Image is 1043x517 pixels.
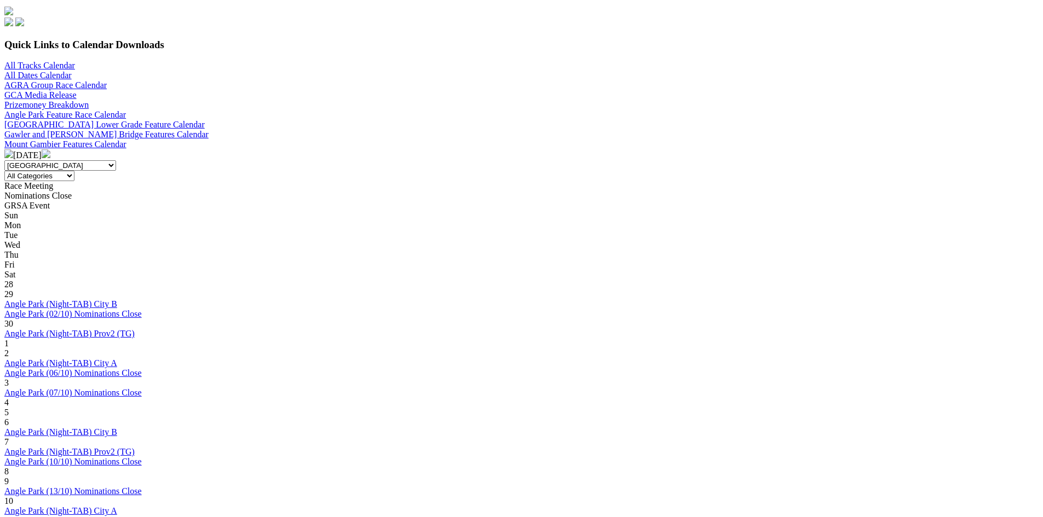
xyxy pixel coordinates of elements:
a: All Tracks Calendar [4,61,75,70]
span: 10 [4,496,13,506]
a: Angle Park (07/10) Nominations Close [4,388,142,397]
a: [GEOGRAPHIC_DATA] Lower Grade Feature Calendar [4,120,205,129]
a: GCA Media Release [4,90,77,100]
span: 30 [4,319,13,328]
span: 5 [4,408,9,417]
span: 29 [4,289,13,299]
a: Angle Park (Night-TAB) City A [4,358,117,368]
div: Mon [4,220,1039,230]
a: Prizemoney Breakdown [4,100,89,109]
a: Angle Park (Night-TAB) City A [4,506,117,515]
a: AGRA Group Race Calendar [4,80,107,90]
div: Tue [4,230,1039,240]
a: Angle Park (Night-TAB) City B [4,427,117,437]
img: chevron-left-pager-white.svg [4,149,13,158]
a: Angle Park (10/10) Nominations Close [4,457,142,466]
div: [DATE] [4,149,1039,160]
span: 2 [4,348,9,358]
a: Gawler and [PERSON_NAME] Bridge Features Calendar [4,130,209,139]
div: Race Meeting [4,181,1039,191]
img: chevron-right-pager-white.svg [42,149,50,158]
img: twitter.svg [15,18,24,26]
a: All Dates Calendar [4,71,72,80]
span: 7 [4,437,9,446]
a: Angle Park (Night-TAB) Prov2 (TG) [4,329,135,338]
a: Angle Park (06/10) Nominations Close [4,368,142,377]
h3: Quick Links to Calendar Downloads [4,39,1039,51]
div: Thu [4,250,1039,260]
a: Angle Park (Night-TAB) Prov2 (TG) [4,447,135,456]
a: Mount Gambier Features Calendar [4,140,126,149]
div: Nominations Close [4,191,1039,201]
div: Sat [4,270,1039,280]
img: facebook.svg [4,18,13,26]
div: Fri [4,260,1039,270]
span: 6 [4,417,9,427]
span: 9 [4,477,9,486]
a: Angle Park Feature Race Calendar [4,110,126,119]
span: 28 [4,280,13,289]
span: 4 [4,398,9,407]
a: Angle Park (02/10) Nominations Close [4,309,142,318]
span: 3 [4,378,9,387]
a: Angle Park (13/10) Nominations Close [4,486,142,496]
img: logo-grsa-white.png [4,7,13,15]
div: Wed [4,240,1039,250]
div: Sun [4,211,1039,220]
span: 1 [4,339,9,348]
a: Angle Park (Night-TAB) City B [4,299,117,309]
div: GRSA Event [4,201,1039,211]
span: 8 [4,467,9,476]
